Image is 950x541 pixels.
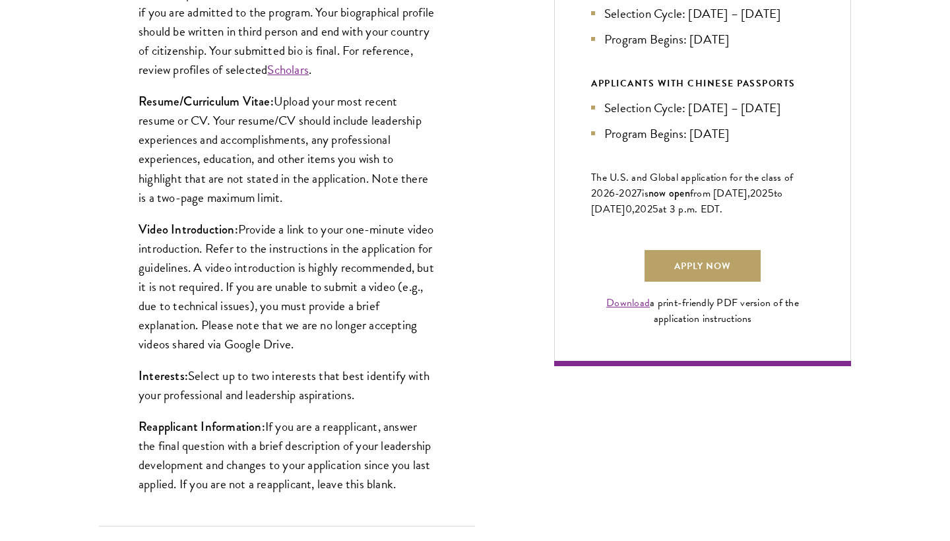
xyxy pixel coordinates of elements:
[591,170,793,201] span: The U.S. and Global application for the class of 202
[591,30,814,49] li: Program Begins: [DATE]
[658,201,723,217] span: at 3 p.m. EDT.
[690,185,750,201] span: from [DATE],
[768,185,774,201] span: 5
[625,201,632,217] span: 0
[591,4,814,23] li: Selection Cycle: [DATE] – [DATE]
[139,92,435,207] p: Upload your most recent resume or CV. Your resume/CV should include leadership experiences and ac...
[615,185,637,201] span: -202
[267,60,309,79] a: Scholars
[591,98,814,117] li: Selection Cycle: [DATE] – [DATE]
[750,185,768,201] span: 202
[591,124,814,143] li: Program Begins: [DATE]
[609,185,615,201] span: 6
[652,201,658,217] span: 5
[591,185,782,217] span: to [DATE]
[139,366,435,404] p: Select up to two interests that best identify with your professional and leadership aspirations.
[645,250,761,282] a: Apply Now
[649,185,690,201] span: now open
[139,367,188,385] strong: Interests:
[635,201,652,217] span: 202
[632,201,635,217] span: ,
[591,75,814,92] div: APPLICANTS WITH CHINESE PASSPORTS
[606,295,650,311] a: Download
[139,418,265,435] strong: Reapplicant Information:
[139,220,238,238] strong: Video Introduction:
[642,185,649,201] span: is
[139,220,435,354] p: Provide a link to your one-minute video introduction. Refer to the instructions in the applicatio...
[139,417,435,493] p: If you are a reapplicant, answer the final question with a brief description of your leadership d...
[637,185,642,201] span: 7
[139,92,274,110] strong: Resume/Curriculum Vitae:
[591,295,814,327] div: a print-friendly PDF version of the application instructions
